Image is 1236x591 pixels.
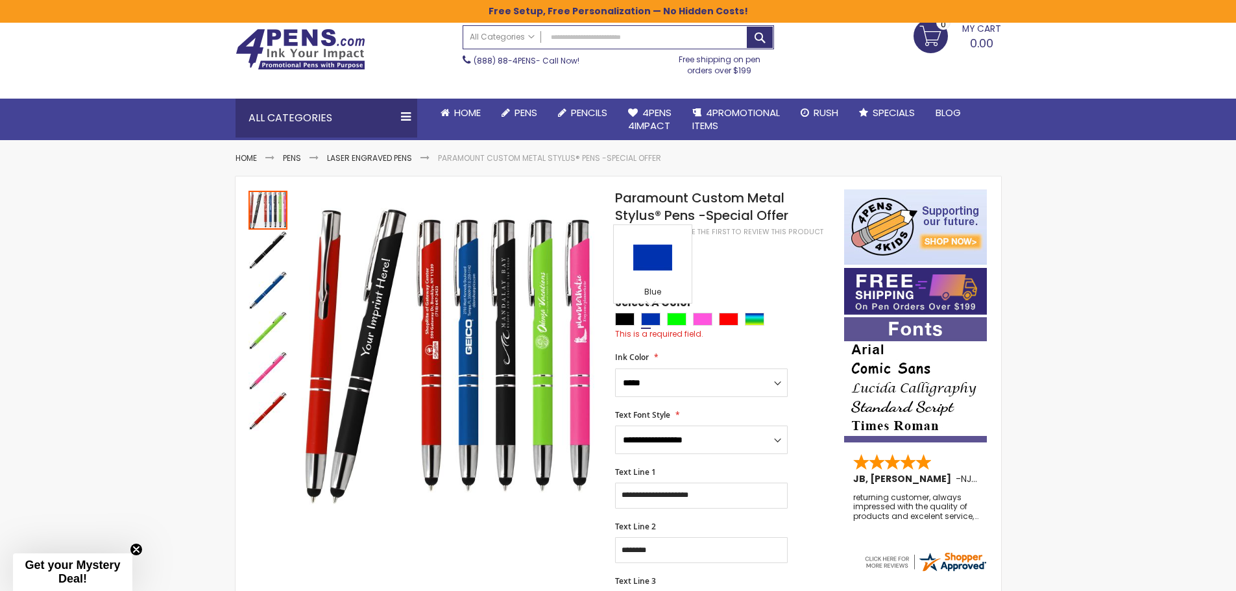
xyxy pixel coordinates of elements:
[941,18,946,30] span: 0
[814,106,838,119] span: Rush
[248,270,289,310] div: Paramount Custom Metal Stylus® Pens -Special Offer
[236,152,257,163] a: Home
[853,493,979,521] div: returning customer, always impressed with the quality of products and excelent service, will retu...
[470,32,535,42] span: All Categories
[970,35,993,51] span: 0.00
[548,99,618,127] a: Pencils
[430,99,491,127] a: Home
[571,106,607,119] span: Pencils
[863,550,988,573] img: 4pens.com widget logo
[248,231,287,270] img: Paramount Custom Metal Stylus® Pens -Special Offer
[956,472,1069,485] span: - ,
[853,472,956,485] span: JB, [PERSON_NAME]
[474,55,536,66] a: (888) 88-4PENS
[618,99,682,141] a: 4Pens4impact
[844,268,987,315] img: Free shipping on orders over $199
[961,472,977,485] span: NJ
[844,317,987,442] img: font-personalization-examples
[615,296,692,313] span: Select A Color
[615,352,649,363] span: Ink Color
[438,153,661,163] li: Paramount Custom Metal Stylus® Pens -Special Offer
[873,106,915,119] span: Specials
[692,106,780,132] span: 4PROMOTIONAL ITEMS
[641,313,660,326] div: Blue
[615,329,830,339] div: This is a required field.
[615,466,656,477] span: Text Line 1
[665,49,774,75] div: Free shipping on pen orders over $199
[463,26,541,47] a: All Categories
[925,99,971,127] a: Blog
[615,575,656,586] span: Text Line 3
[248,392,287,431] img: Paramount Custom Metal Stylus® Pens -Special Offer
[236,29,365,70] img: 4Pens Custom Pens and Promotional Products
[914,19,1001,51] a: 0.00 0
[248,350,289,391] div: Paramount Custom Metal Stylus® Pens -Special Offer
[615,313,635,326] div: Black
[687,227,823,237] a: Be the first to review this product
[667,313,686,326] div: Lime Green
[790,99,849,127] a: Rush
[13,553,132,591] div: Get your Mystery Deal!Close teaser
[248,189,289,230] div: Paramount Custom Metal Stylus® Pens -Special Offer
[474,55,579,66] span: - Call Now!
[248,230,289,270] div: Paramount Custom Metal Stylus® Pens -Special Offer
[25,559,120,585] span: Get your Mystery Deal!
[844,189,987,265] img: 4pens 4 kids
[327,152,412,163] a: Laser Engraved Pens
[248,391,287,431] div: Paramount Custom Metal Stylus® Pens -Special Offer
[682,99,790,141] a: 4PROMOTIONALITEMS
[248,271,287,310] img: Paramount Custom Metal Stylus® Pens -Special Offer
[849,99,925,127] a: Specials
[615,189,788,224] span: Paramount Custom Metal Stylus® Pens -Special Offer
[615,521,656,532] span: Text Line 2
[236,99,417,138] div: All Categories
[863,565,988,576] a: 4pens.com certificate URL
[302,208,598,505] img: Paramount Custom Metal Stylus® Pens -Special Offer
[248,352,287,391] img: Paramount Custom Metal Stylus® Pens -Special Offer
[719,313,738,326] div: Red
[130,543,143,556] button: Close teaser
[283,152,301,163] a: Pens
[515,106,537,119] span: Pens
[248,310,289,350] div: Paramount Custom Metal Stylus® Pens -Special Offer
[628,106,672,132] span: 4Pens 4impact
[936,106,961,119] span: Blog
[248,311,287,350] img: Paramount Custom Metal Stylus® Pens -Special Offer
[745,313,764,326] div: Assorted
[693,313,712,326] div: Pink
[454,106,481,119] span: Home
[491,99,548,127] a: Pens
[617,287,688,300] div: Blue
[615,409,670,420] span: Text Font Style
